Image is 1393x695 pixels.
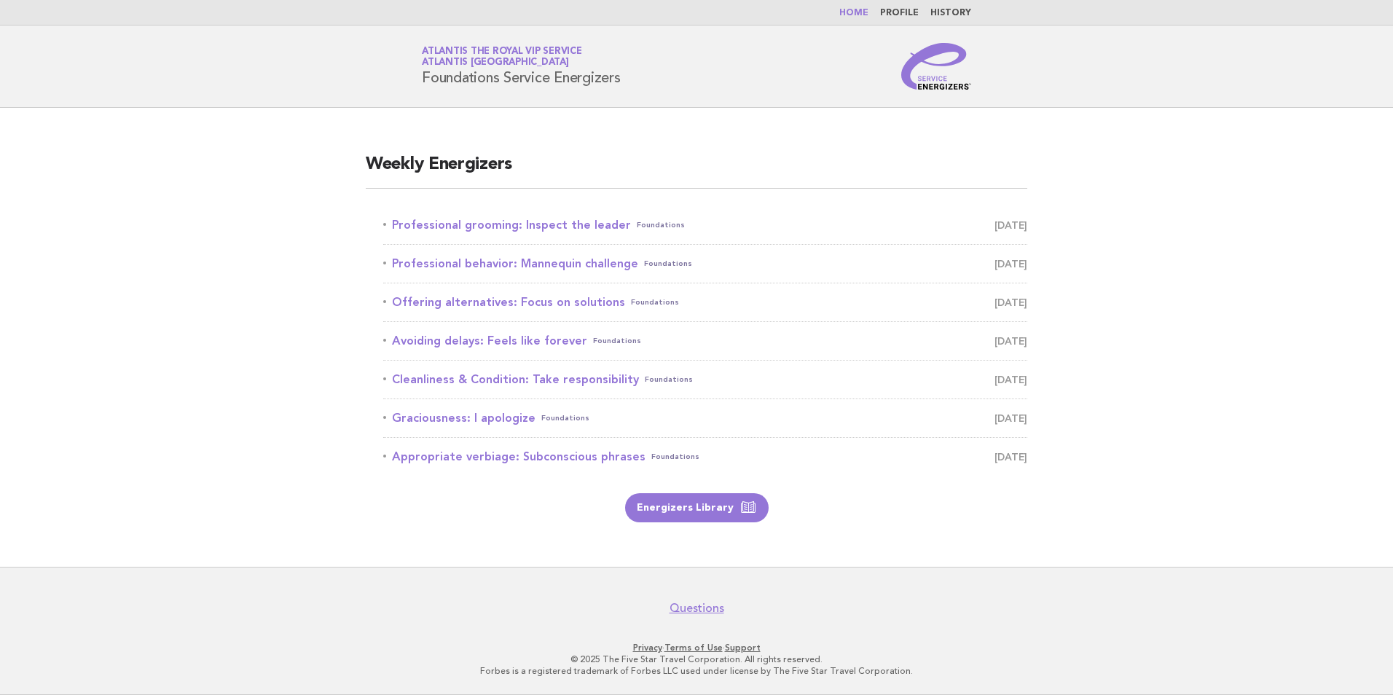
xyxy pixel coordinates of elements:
[383,331,1027,351] a: Avoiding delays: Feels like foreverFoundations [DATE]
[930,9,971,17] a: History
[422,47,621,85] h1: Foundations Service Energizers
[901,43,971,90] img: Service Energizers
[251,642,1142,653] p: · ·
[880,9,919,17] a: Profile
[994,331,1027,351] span: [DATE]
[625,493,769,522] a: Energizers Library
[383,215,1027,235] a: Professional grooming: Inspect the leaderFoundations [DATE]
[366,153,1027,189] h2: Weekly Energizers
[383,292,1027,313] a: Offering alternatives: Focus on solutionsFoundations [DATE]
[994,369,1027,390] span: [DATE]
[541,408,589,428] span: Foundations
[422,58,569,68] span: Atlantis [GEOGRAPHIC_DATA]
[422,47,582,67] a: Atlantis the Royal VIP ServiceAtlantis [GEOGRAPHIC_DATA]
[994,447,1027,467] span: [DATE]
[994,254,1027,274] span: [DATE]
[994,292,1027,313] span: [DATE]
[383,369,1027,390] a: Cleanliness & Condition: Take responsibilityFoundations [DATE]
[251,665,1142,677] p: Forbes is a registered trademark of Forbes LLC used under license by The Five Star Travel Corpora...
[631,292,679,313] span: Foundations
[651,447,699,467] span: Foundations
[725,643,761,653] a: Support
[383,408,1027,428] a: Graciousness: I apologizeFoundations [DATE]
[633,643,662,653] a: Privacy
[994,408,1027,428] span: [DATE]
[251,653,1142,665] p: © 2025 The Five Star Travel Corporation. All rights reserved.
[645,369,693,390] span: Foundations
[664,643,723,653] a: Terms of Use
[644,254,692,274] span: Foundations
[994,215,1027,235] span: [DATE]
[593,331,641,351] span: Foundations
[670,601,724,616] a: Questions
[637,215,685,235] span: Foundations
[383,447,1027,467] a: Appropriate verbiage: Subconscious phrasesFoundations [DATE]
[383,254,1027,274] a: Professional behavior: Mannequin challengeFoundations [DATE]
[839,9,868,17] a: Home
